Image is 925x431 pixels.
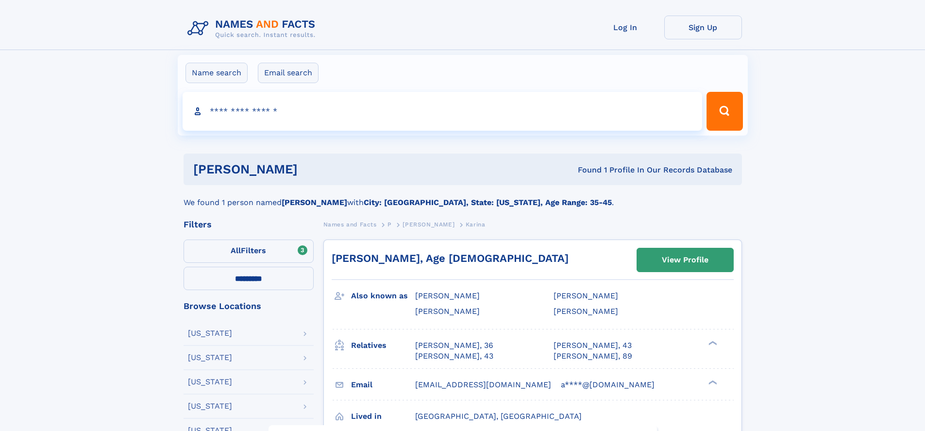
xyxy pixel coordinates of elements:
label: Filters [184,240,314,263]
a: Log In [587,16,664,39]
span: [PERSON_NAME] [403,221,454,228]
div: We found 1 person named with . [184,185,742,208]
div: [US_STATE] [188,378,232,386]
span: All [231,246,241,255]
span: [GEOGRAPHIC_DATA], [GEOGRAPHIC_DATA] [415,412,582,421]
b: City: [GEOGRAPHIC_DATA], State: [US_STATE], Age Range: 35-45 [364,198,612,207]
span: [PERSON_NAME] [415,307,480,316]
span: Karina [466,221,486,228]
a: [PERSON_NAME], Age [DEMOGRAPHIC_DATA] [332,252,569,264]
a: P [387,218,392,230]
a: [PERSON_NAME], 43 [415,351,493,362]
div: [US_STATE] [188,354,232,362]
img: Logo Names and Facts [184,16,323,42]
a: View Profile [637,248,733,272]
div: ❯ [706,340,718,346]
h3: Also known as [351,288,415,304]
a: [PERSON_NAME], 89 [554,351,632,362]
div: Browse Locations [184,302,314,310]
div: View Profile [662,249,708,271]
h3: Relatives [351,337,415,354]
div: Found 1 Profile In Our Records Database [437,165,732,175]
b: [PERSON_NAME] [282,198,347,207]
span: [PERSON_NAME] [554,291,618,300]
div: ❯ [706,379,718,385]
span: [PERSON_NAME] [554,307,618,316]
label: Name search [185,63,248,83]
span: P [387,221,392,228]
span: [EMAIL_ADDRESS][DOMAIN_NAME] [415,380,551,389]
a: Sign Up [664,16,742,39]
a: [PERSON_NAME], 43 [554,340,632,351]
label: Email search [258,63,319,83]
a: Names and Facts [323,218,377,230]
span: [PERSON_NAME] [415,291,480,300]
input: search input [183,92,703,131]
button: Search Button [706,92,742,131]
div: [US_STATE] [188,402,232,410]
h1: [PERSON_NAME] [193,163,438,175]
a: [PERSON_NAME], 36 [415,340,493,351]
div: Filters [184,220,314,229]
div: [US_STATE] [188,329,232,337]
a: [PERSON_NAME] [403,218,454,230]
h3: Lived in [351,408,415,425]
h3: Email [351,377,415,393]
